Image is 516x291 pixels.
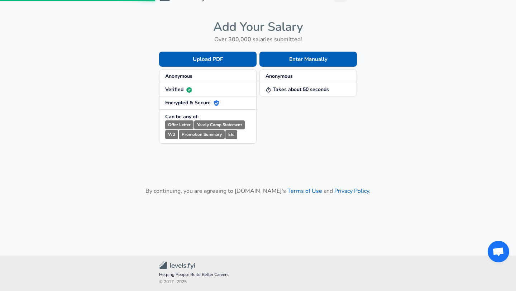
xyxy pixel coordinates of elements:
small: Etc [225,130,237,139]
span: Helping People Build Better Careers [159,271,357,278]
strong: Anonymous [165,73,192,80]
button: Enter Manually [259,52,357,67]
strong: Anonymous [266,73,293,80]
h4: Add Your Salary [159,19,357,34]
small: Yearly Comp Statement [194,120,245,129]
small: Promotion Summary [179,130,225,139]
strong: Encrypted & Secure [165,99,219,106]
div: Open chat [488,241,509,262]
small: Offer Letter [165,120,193,129]
img: Levels.fyi Community [159,261,195,269]
small: W2 [165,130,178,139]
a: Terms of Use [287,187,322,195]
h6: Over 300,000 salaries submitted! [159,34,357,44]
span: © 2017 - 2025 [159,278,357,286]
a: Privacy Policy [334,187,369,195]
button: Upload PDF [159,52,257,67]
strong: Takes about 50 seconds [266,86,329,93]
strong: Can be any of: [165,113,199,120]
strong: Verified [165,86,192,93]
